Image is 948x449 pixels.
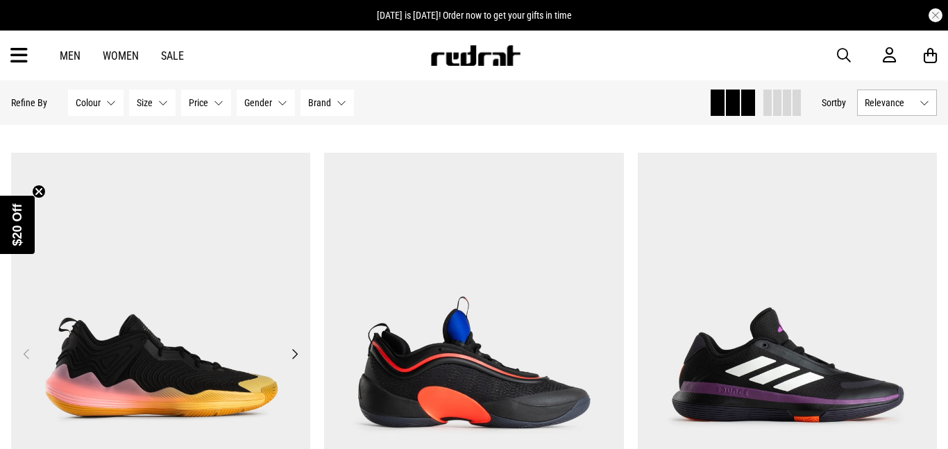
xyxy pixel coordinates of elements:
[377,10,572,21] span: [DATE] is [DATE]! Order now to get your gifts in time
[103,49,139,62] a: Women
[430,45,521,66] img: Redrat logo
[857,90,937,116] button: Relevance
[237,90,295,116] button: Gender
[161,49,184,62] a: Sale
[189,97,208,108] span: Price
[822,94,846,111] button: Sortby
[11,97,47,108] p: Refine By
[308,97,331,108] span: Brand
[68,90,124,116] button: Colour
[137,97,153,108] span: Size
[129,90,176,116] button: Size
[286,346,303,362] button: Next
[837,97,846,108] span: by
[60,49,81,62] a: Men
[32,185,46,198] button: Close teaser
[301,90,354,116] button: Brand
[244,97,272,108] span: Gender
[181,90,231,116] button: Price
[10,203,24,246] span: $20 Off
[76,97,101,108] span: Colour
[18,346,35,362] button: Previous
[865,97,914,108] span: Relevance
[11,6,53,47] button: Open LiveChat chat widget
